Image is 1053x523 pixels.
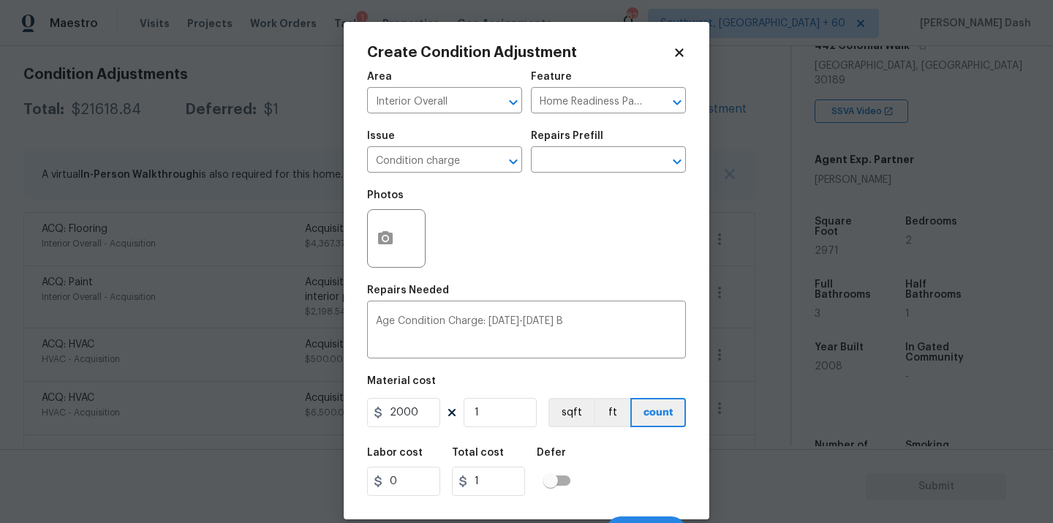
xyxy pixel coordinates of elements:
h2: Create Condition Adjustment [367,45,673,60]
button: count [630,398,686,427]
h5: Material cost [367,376,436,386]
button: sqft [548,398,594,427]
button: Open [503,151,524,172]
h5: Photos [367,190,404,200]
h5: Issue [367,131,395,141]
button: Open [667,92,687,113]
h5: Repairs Needed [367,285,449,296]
h5: Area [367,72,392,82]
button: ft [594,398,630,427]
h5: Feature [531,72,572,82]
textarea: Age Condition Charge: [DATE]-[DATE] B [376,316,677,347]
button: Open [503,92,524,113]
h5: Labor cost [367,448,423,458]
h5: Defer [537,448,566,458]
h5: Total cost [452,448,504,458]
h5: Repairs Prefill [531,131,603,141]
button: Open [667,151,687,172]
